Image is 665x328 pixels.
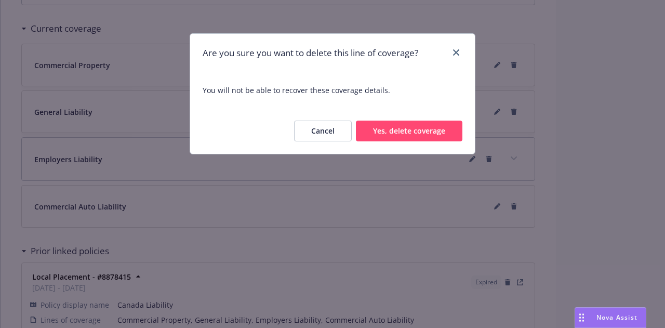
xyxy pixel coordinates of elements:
button: Nova Assist [575,307,646,328]
div: Drag to move [575,308,588,327]
span: Nova Assist [596,313,637,322]
h1: Are you sure you want to delete this line of coverage? [203,46,418,60]
a: close [450,46,462,59]
button: Cancel [294,121,352,141]
div: You will not be able to recover these coverage details. [203,85,462,96]
button: Yes, delete coverage [356,121,462,141]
